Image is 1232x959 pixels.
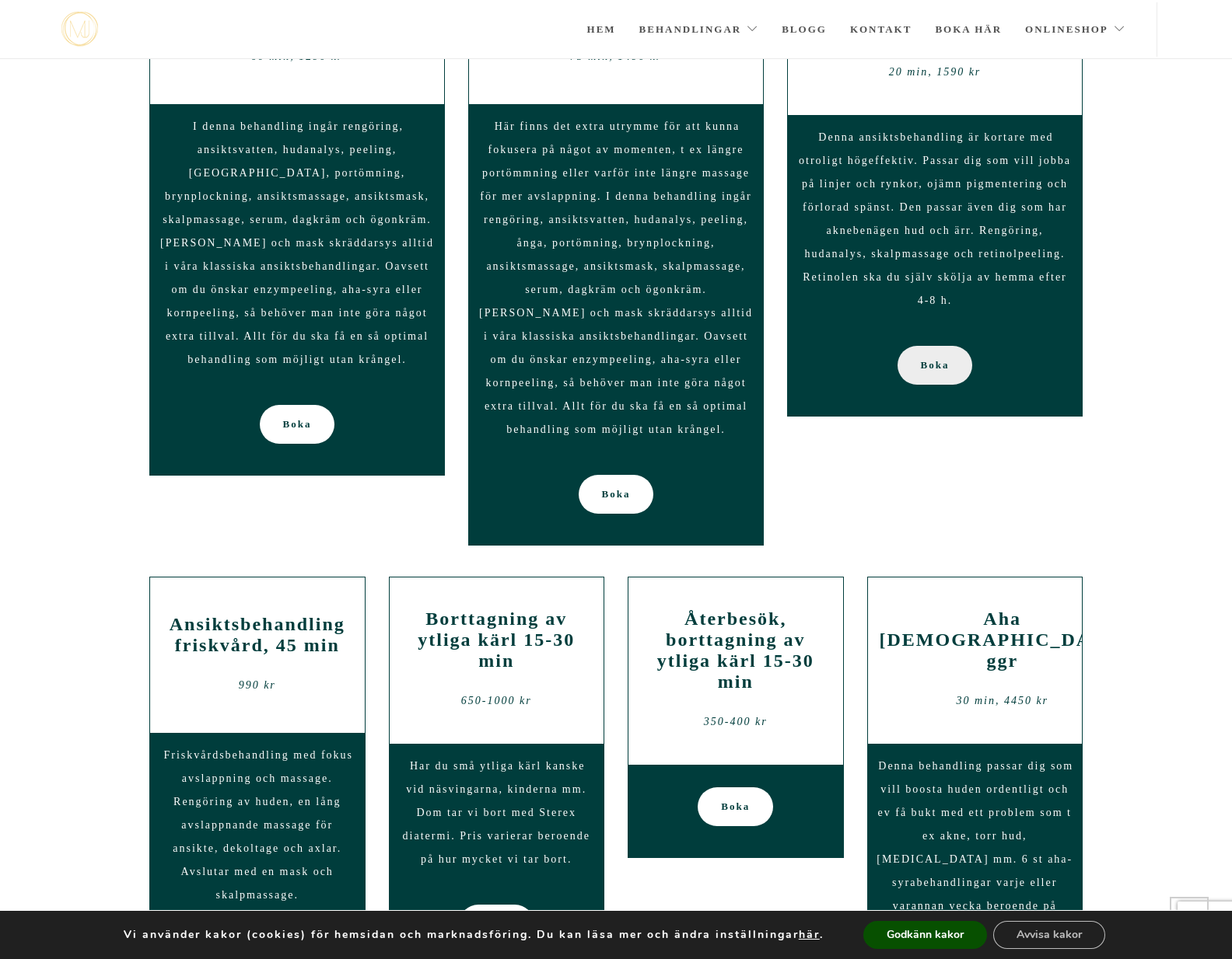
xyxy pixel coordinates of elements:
[800,61,1070,84] div: 20 min, 1590 kr
[602,475,631,514] span: Boka
[579,475,654,514] a: Boka
[61,12,98,47] img: mjstudio
[863,921,987,949] button: Godkänn kakor
[880,689,1125,713] div: 30 min, 4450 kr
[782,2,827,57] a: Blogg
[283,405,312,444] span: Boka
[401,609,593,671] h2: Borttagning av ytliga kärl 15-30 min
[799,131,1071,306] span: Denna ansiktsbehandling är kortare med otroligt högeffektiv. Passar dig som vill jobba på linjer ...
[162,614,353,656] h2: Ansiktsbehandling friskvård, 45 min
[640,710,831,734] div: 350-400 kr
[639,2,759,57] a: Behandlingar
[163,749,353,901] span: Friskvårdsbehandling med fokus avslappning och massage. Rengöring av huden, en lång avslappnande ...
[1025,2,1125,57] a: Onlineshop
[260,405,335,444] a: Boka
[993,921,1105,949] button: Avvisa kakor
[160,120,434,365] span: I denna behandling ingår rengöring, ansiktsvatten, hudanalys, peeling, [GEOGRAPHIC_DATA], portömn...
[898,346,973,385] a: Boka
[877,760,1073,935] span: Denna behandling passar dig som vill boosta huden ordentligt och ev få bukt med ett problem som t...
[921,346,950,385] span: Boka
[403,760,590,865] span: Har du små ytliga kärl kanske vid näsvingarna, kinderna mm. Dom tar vi bort med Sterex diatermi. ...
[721,787,750,826] span: Boka
[799,928,820,942] button: här
[640,609,831,692] h2: Återbesök, borttagning av ytliga kärl 15-30 min
[587,2,616,57] a: Hem
[479,120,753,435] span: Här finns det extra utrymme för att kunna fokusera på något av momenten, t ex längre portömmning ...
[401,689,593,713] div: 650-1000 kr
[880,609,1125,671] h2: Aha [DEMOGRAPHIC_DATA] ggr
[698,787,773,826] a: Boka
[61,12,98,47] a: mjstudio mjstudio mjstudio
[459,905,534,943] a: Boka
[850,2,912,57] a: Kontakt
[162,674,353,697] div: 990 kr
[124,928,824,942] p: Vi använder kakor (cookies) för hemsidan och marknadsföring. Du kan läsa mer och ändra inställnin...
[482,905,511,943] span: Boka
[935,2,1002,57] a: Boka här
